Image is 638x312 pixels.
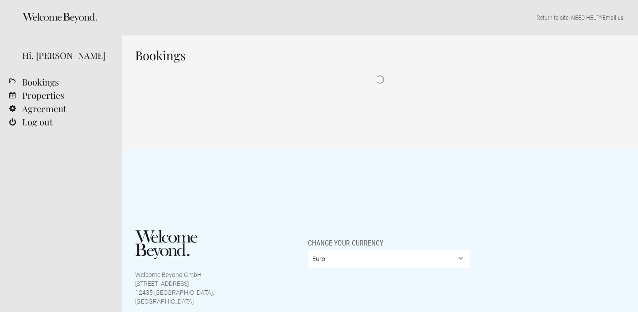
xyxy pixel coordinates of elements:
[135,230,198,259] img: Welcome Beyond
[22,49,109,62] div: Hi, [PERSON_NAME]
[603,14,623,21] a: Email us
[135,270,214,306] p: Welcome Beyond GmbH [STREET_ADDRESS] 12435 [GEOGRAPHIC_DATA], [GEOGRAPHIC_DATA]
[308,250,470,268] select: Change your currency
[135,49,625,62] h1: Bookings
[537,14,568,21] a: Return to site
[135,13,625,22] p: | NEED HELP? .
[308,230,383,248] span: Change your currency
